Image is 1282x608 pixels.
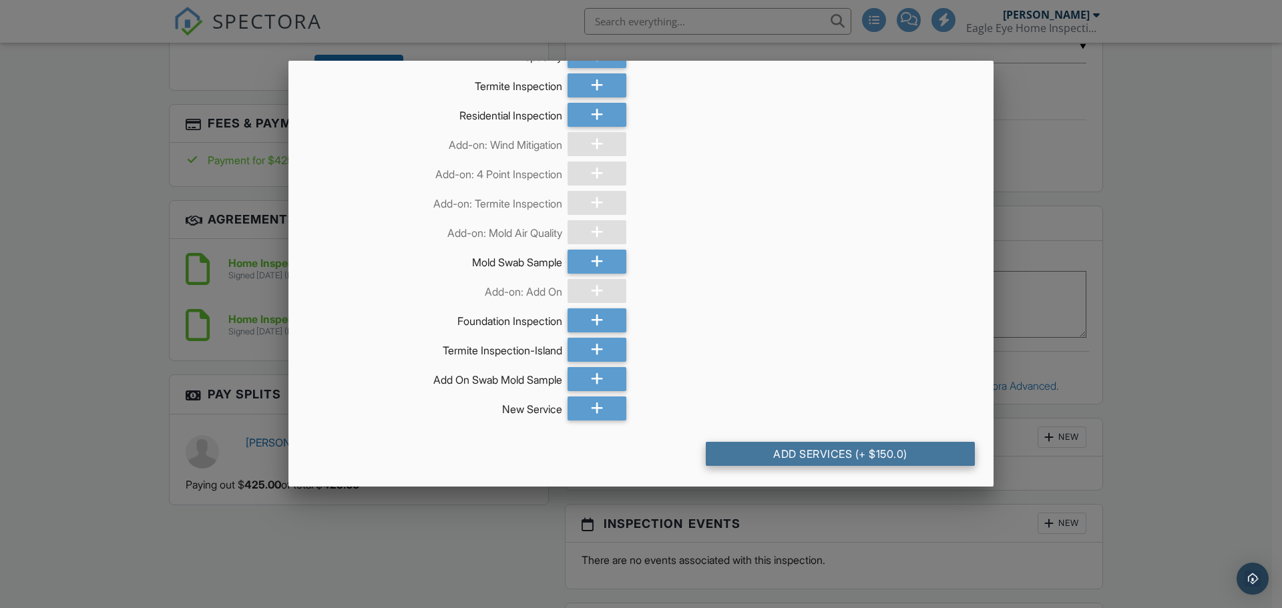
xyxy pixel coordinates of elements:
div: Add Services (+ $150.0) [706,442,975,466]
div: New Service [307,396,562,416]
div: Add-on: Wind Mitigation [307,132,562,152]
div: Termite Inspection-Island [307,338,562,358]
div: Mold Swab Sample [307,250,562,270]
div: Termite Inspection [307,73,562,93]
div: Foundation Inspection [307,308,562,328]
div: Add-on: Mold Air Quality [307,220,562,240]
div: Add-on: Add On [307,279,562,299]
div: Add-on: 4 Point Inspection [307,162,562,182]
div: Add On Swab Mold Sample [307,367,562,387]
div: Add-on: Termite Inspection [307,191,562,211]
div: Open Intercom Messenger [1237,563,1269,595]
div: Residential Inspection [307,103,562,123]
